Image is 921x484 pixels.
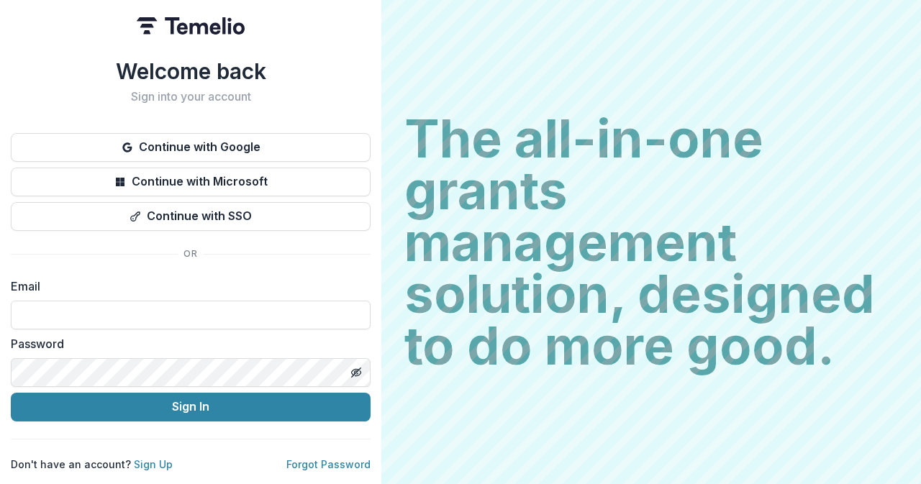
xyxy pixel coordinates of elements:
a: Sign Up [134,458,173,470]
label: Password [11,335,362,352]
p: Don't have an account? [11,457,173,472]
button: Continue with Google [11,133,371,162]
a: Forgot Password [286,458,371,470]
h2: Sign into your account [11,90,371,104]
button: Sign In [11,393,371,421]
h1: Welcome back [11,58,371,84]
button: Continue with SSO [11,202,371,231]
img: Temelio [137,17,245,35]
label: Email [11,278,362,295]
button: Toggle password visibility [345,361,368,384]
button: Continue with Microsoft [11,168,371,196]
